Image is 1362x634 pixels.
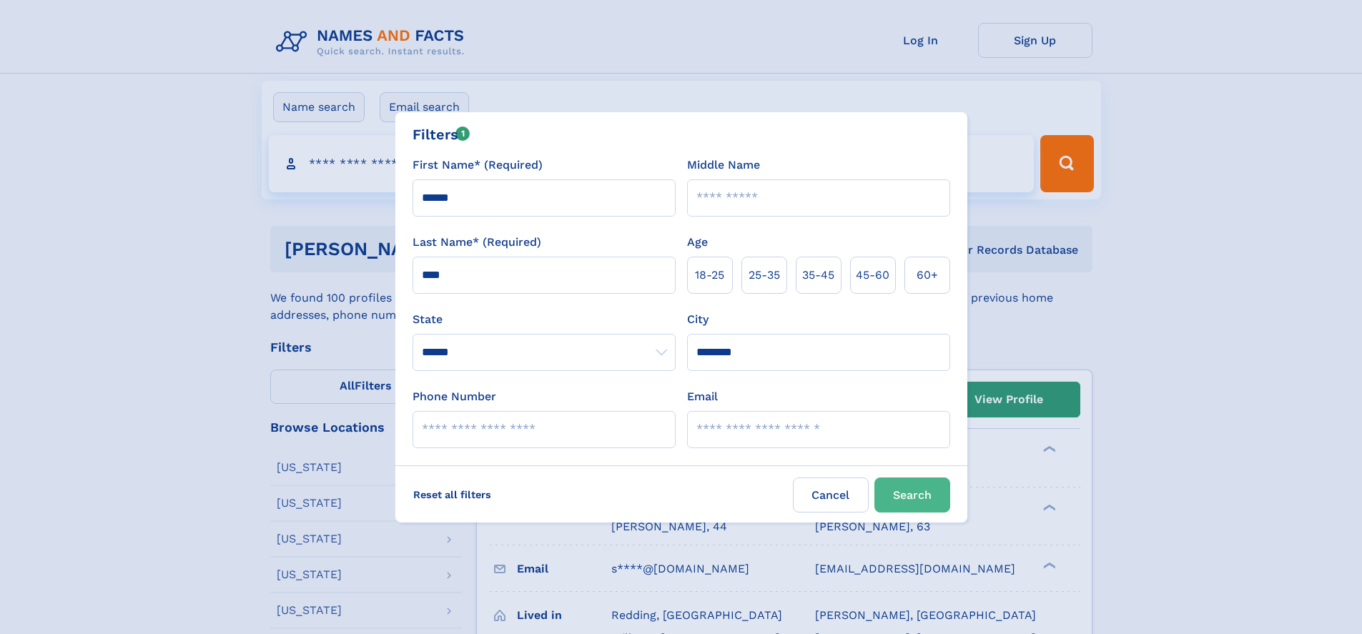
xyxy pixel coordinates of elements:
[856,267,889,284] span: 45‑60
[687,234,708,251] label: Age
[793,477,869,512] label: Cancel
[802,267,834,284] span: 35‑45
[404,477,500,512] label: Reset all filters
[874,477,950,512] button: Search
[687,157,760,174] label: Middle Name
[687,311,709,328] label: City
[917,267,938,284] span: 60+
[687,388,718,405] label: Email
[749,267,780,284] span: 25‑35
[695,267,724,284] span: 18‑25
[413,388,496,405] label: Phone Number
[413,124,470,145] div: Filters
[413,157,543,174] label: First Name* (Required)
[413,311,676,328] label: State
[413,234,541,251] label: Last Name* (Required)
